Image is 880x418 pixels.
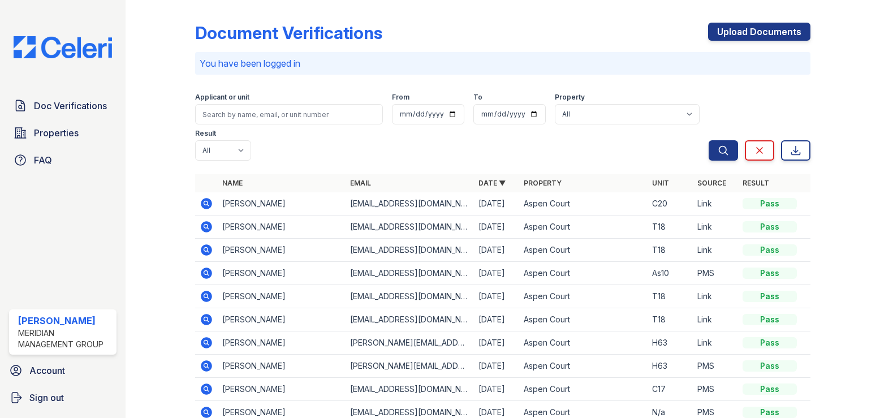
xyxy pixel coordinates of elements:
td: [DATE] [474,192,519,216]
a: FAQ [9,149,117,171]
td: [PERSON_NAME] [218,355,346,378]
label: To [473,93,482,102]
td: C17 [648,378,693,401]
td: [DATE] [474,355,519,378]
td: T18 [648,216,693,239]
td: [DATE] [474,216,519,239]
a: Result [743,179,769,187]
td: [EMAIL_ADDRESS][DOMAIN_NAME] [346,262,474,285]
label: Result [195,129,216,138]
td: [DATE] [474,262,519,285]
td: Aspen Court [519,285,648,308]
div: Document Verifications [195,23,382,43]
td: H63 [648,331,693,355]
label: From [392,93,409,102]
td: [EMAIL_ADDRESS][DOMAIN_NAME] [346,216,474,239]
td: [PERSON_NAME] [218,192,346,216]
p: You have been logged in [200,57,806,70]
td: Aspen Court [519,239,648,262]
td: Aspen Court [519,331,648,355]
td: [PERSON_NAME] [218,378,346,401]
td: [EMAIL_ADDRESS][DOMAIN_NAME] [346,378,474,401]
div: Meridian Management Group [18,327,112,350]
div: Pass [743,407,797,418]
td: T18 [648,239,693,262]
td: [PERSON_NAME][EMAIL_ADDRESS][DOMAIN_NAME] [346,331,474,355]
a: Property [524,179,562,187]
a: Sign out [5,386,121,409]
a: Email [350,179,371,187]
td: [EMAIL_ADDRESS][DOMAIN_NAME] [346,192,474,216]
td: [DATE] [474,331,519,355]
td: [DATE] [474,285,519,308]
div: Pass [743,244,797,256]
td: Aspen Court [519,192,648,216]
td: [DATE] [474,378,519,401]
a: Name [222,179,243,187]
td: T18 [648,308,693,331]
input: Search by name, email, or unit number [195,104,383,124]
div: Pass [743,360,797,372]
a: Account [5,359,121,382]
label: Property [555,93,585,102]
a: Doc Verifications [9,94,117,117]
span: Sign out [29,391,64,404]
a: Upload Documents [708,23,810,41]
img: CE_Logo_Blue-a8612792a0a2168367f1c8372b55b34899dd931a85d93a1a3d3e32e68fde9ad4.png [5,36,121,58]
td: Link [693,331,738,355]
td: PMS [693,355,738,378]
td: Aspen Court [519,308,648,331]
td: [PERSON_NAME] [218,331,346,355]
td: [PERSON_NAME] [218,285,346,308]
a: Source [697,179,726,187]
td: Link [693,308,738,331]
span: Properties [34,126,79,140]
td: PMS [693,262,738,285]
td: [EMAIL_ADDRESS][DOMAIN_NAME] [346,285,474,308]
td: [DATE] [474,308,519,331]
td: [EMAIL_ADDRESS][DOMAIN_NAME] [346,308,474,331]
td: H63 [648,355,693,378]
div: Pass [743,383,797,395]
td: [DATE] [474,239,519,262]
div: [PERSON_NAME] [18,314,112,327]
a: Date ▼ [478,179,506,187]
td: [PERSON_NAME][EMAIL_ADDRESS][DOMAIN_NAME] [346,355,474,378]
div: Pass [743,268,797,279]
span: Doc Verifications [34,99,107,113]
td: Link [693,285,738,308]
td: Link [693,192,738,216]
td: Aspen Court [519,262,648,285]
div: Pass [743,314,797,325]
td: Aspen Court [519,378,648,401]
div: Pass [743,198,797,209]
span: Account [29,364,65,377]
td: [EMAIL_ADDRESS][DOMAIN_NAME] [346,239,474,262]
td: Aspen Court [519,355,648,378]
div: Pass [743,291,797,302]
td: [PERSON_NAME] [218,262,346,285]
td: Link [693,216,738,239]
span: FAQ [34,153,52,167]
a: Properties [9,122,117,144]
div: Pass [743,337,797,348]
td: Aspen Court [519,216,648,239]
td: C20 [648,192,693,216]
div: Pass [743,221,797,232]
td: PMS [693,378,738,401]
label: Applicant or unit [195,93,249,102]
td: [PERSON_NAME] [218,216,346,239]
a: Unit [652,179,669,187]
td: T18 [648,285,693,308]
td: [PERSON_NAME] [218,308,346,331]
td: Link [693,239,738,262]
td: [PERSON_NAME] [218,239,346,262]
td: As10 [648,262,693,285]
